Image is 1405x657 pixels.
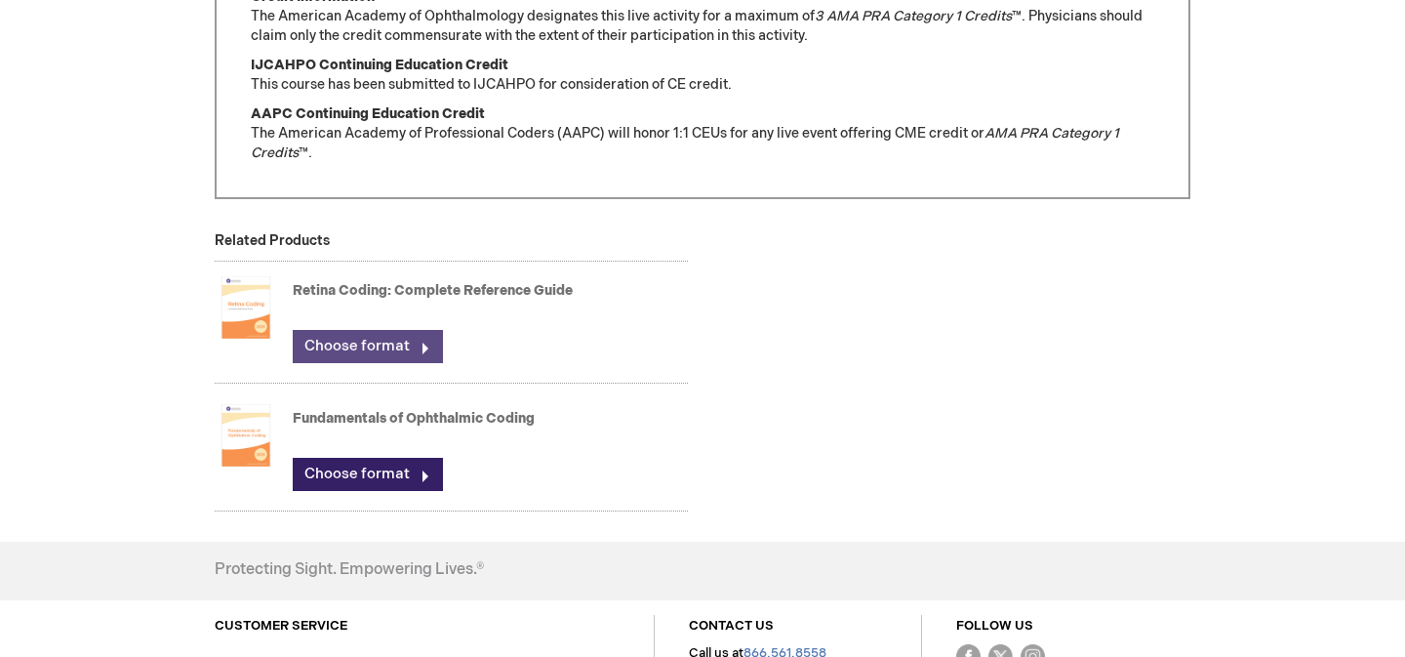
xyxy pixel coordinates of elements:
[215,232,330,249] strong: Related Products
[251,105,485,122] strong: AAPC Continuing Education Credit
[251,57,508,73] strong: IJCAHPO Continuing Education Credit
[251,104,1154,163] p: The American Academy of Professional Coders (AAPC) will honor 1:1 CEUs for any live event offerin...
[293,330,443,363] a: Choose format
[215,268,277,347] img: Retina Coding: Complete Reference Guide
[215,396,277,474] img: Fundamentals of Ophthalmic Coding
[251,56,1154,95] p: This course has been submitted to IJCAHPO for consideration of CE credit.
[293,282,573,299] a: Retina Coding: Complete Reference Guide
[815,8,1012,24] em: 3 AMA PRA Category 1 Credits
[689,618,774,634] a: CONTACT US
[956,618,1033,634] a: FOLLOW US
[293,410,535,427] a: Fundamentals of Ophthalmic Coding
[215,561,484,579] h4: Protecting Sight. Empowering Lives.®
[293,458,443,491] a: Choose format
[215,618,347,634] a: CUSTOMER SERVICE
